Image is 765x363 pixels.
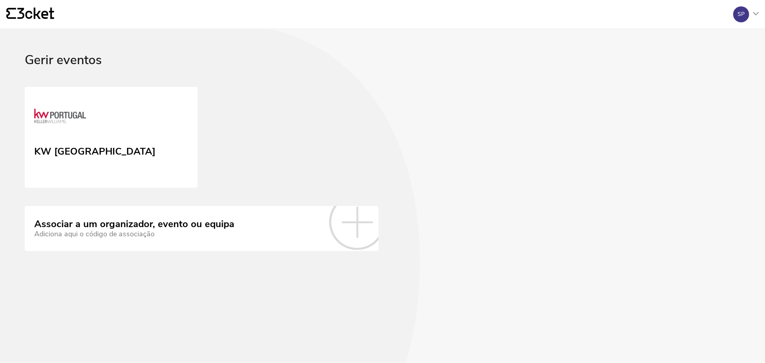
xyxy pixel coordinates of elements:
[6,8,54,21] a: {' '}
[34,143,155,157] div: KW [GEOGRAPHIC_DATA]
[25,87,198,188] a: KW Portugal KW [GEOGRAPHIC_DATA]
[34,219,234,230] div: Associar a um organizador, evento ou equipa
[6,8,16,19] g: {' '}
[25,206,379,251] a: Associar a um organizador, evento ou equipa Adiciona aqui o código de associação
[34,230,234,238] div: Adiciona aqui o código de associação
[34,100,86,135] img: KW Portugal
[738,11,745,18] div: SP
[25,53,740,87] div: Gerir eventos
